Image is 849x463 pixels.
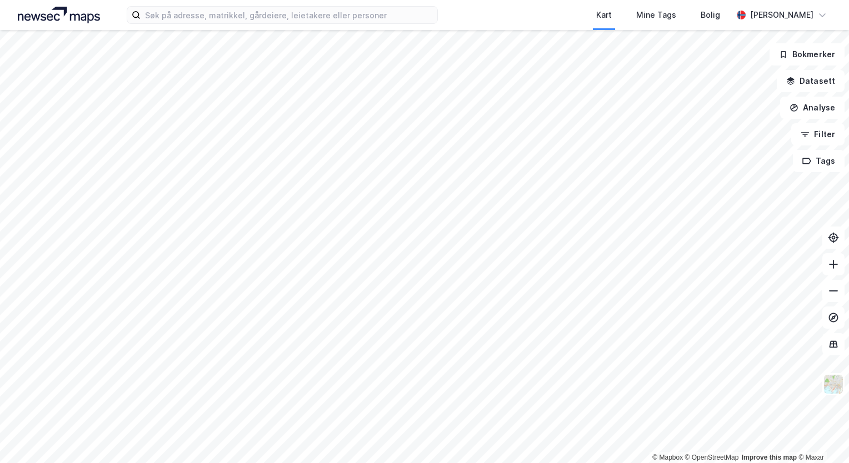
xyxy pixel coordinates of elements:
[780,97,845,119] button: Analyse
[652,454,683,461] a: Mapbox
[791,123,845,145] button: Filter
[141,7,437,23] input: Søk på adresse, matrikkel, gårdeiere, leietakere eller personer
[750,8,813,22] div: [PERSON_NAME]
[596,8,612,22] div: Kart
[742,454,797,461] a: Improve this map
[777,70,845,92] button: Datasett
[18,7,100,23] img: logo.a4113a55bc3d86da70a041830d287a7e.svg
[636,8,676,22] div: Mine Tags
[701,8,720,22] div: Bolig
[793,150,845,172] button: Tags
[685,454,739,461] a: OpenStreetMap
[793,410,849,463] iframe: Chat Widget
[823,374,844,395] img: Z
[770,43,845,66] button: Bokmerker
